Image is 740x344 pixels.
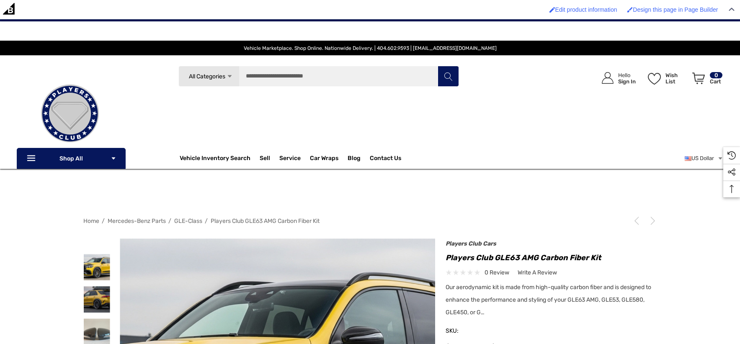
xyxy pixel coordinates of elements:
[83,214,657,228] nav: Breadcrumb
[648,73,661,85] svg: Wish List
[592,64,640,93] a: Sign in
[644,64,688,93] a: Wish List Wish List
[174,217,202,225] a: GLE-Class
[17,148,126,169] p: Shop All
[727,151,736,160] svg: Recently Viewed
[549,7,555,13] img: Enabled brush for product edit
[180,155,250,164] a: Vehicle Inventory Search
[627,7,633,13] img: Enabled brush for page builder edit.
[618,78,636,85] p: Sign In
[446,325,487,337] span: SKU:
[260,150,279,167] a: Sell
[602,72,614,84] svg: Icon User Account
[84,254,110,280] img: GLE63 AMG Carbon Fiber Body Kit
[623,2,722,17] a: Enabled brush for page builder edit. Design this page in Page Builder
[545,2,621,17] a: Enabled brush for product edit Edit product information
[665,72,688,85] p: Wish List
[227,73,233,80] svg: Icon Arrow Down
[446,251,657,264] h1: Players Club GLE63 AMG Carbon Fiber Kit
[729,8,735,11] img: Close Admin Bar
[518,267,557,278] a: Write a Review
[188,73,225,80] span: All Categories
[83,217,99,225] a: Home
[348,155,361,164] a: Blog
[26,154,39,163] svg: Icon Line
[692,72,705,84] svg: Review Your Cart
[438,66,459,87] button: Search
[685,150,723,167] a: USD
[108,217,166,225] a: Mercedes-Benz Parts
[310,155,338,164] span: Car Wraps
[710,78,722,85] p: Cart
[446,240,496,247] a: Players Club Cars
[446,284,651,316] span: Our aerodynamic kit is made from high-quality carbon fiber and is designed to enhance the perform...
[211,217,320,225] a: Players Club GLE63 AMG Carbon Fiber Kit
[310,150,348,167] a: Car Wraps
[260,155,270,164] span: Sell
[688,64,723,96] a: Cart with 0 items
[178,66,239,87] a: All Categories Icon Arrow Down Icon Arrow Up
[618,72,636,78] p: Hello
[632,217,644,225] a: Previous
[555,6,617,13] span: Edit product information
[244,45,497,51] span: Vehicle Marketplace. Shop Online. Nationwide Delivery. | 404.602.9593 | [EMAIL_ADDRESS][DOMAIN_NAME]
[710,72,722,78] p: 0
[84,286,110,313] img: GLE63 AMG Carbon Fiber Body Kit
[28,72,112,155] img: Players Club | Cars For Sale
[727,168,736,176] svg: Social Media
[111,155,116,161] svg: Icon Arrow Down
[633,6,718,13] span: Design this page in Page Builder
[518,269,557,277] span: Write a Review
[645,217,657,225] a: Next
[723,185,740,193] svg: Top
[370,155,401,164] a: Contact Us
[485,267,509,278] span: 0 review
[279,155,301,164] a: Service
